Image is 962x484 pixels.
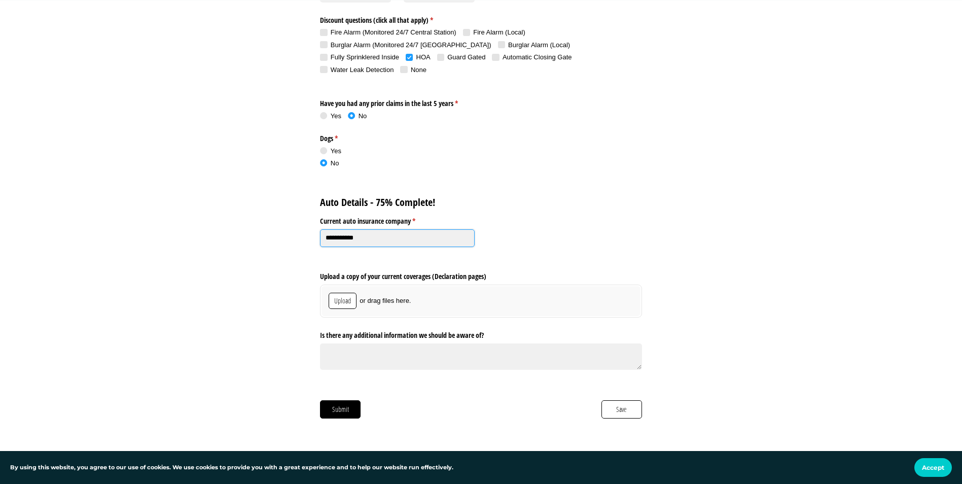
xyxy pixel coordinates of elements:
span: Automatic Closing Gate [503,53,572,61]
label: Upload a copy of your current coverages (Declaration pages) [320,268,642,281]
span: Guard Gated [447,53,485,61]
span: HOA [416,53,431,61]
span: Submit [332,404,349,415]
button: Submit [320,400,361,419]
span: None [411,66,426,74]
span: Burglar Alarm (Local) [508,41,570,49]
span: or drag files here. [360,296,411,305]
span: Water Leak Detection [331,66,394,74]
button: Upload [329,293,357,309]
button: Save [601,400,642,419]
span: Accept [922,464,944,471]
span: Yes [331,112,341,120]
label: Is there any additional information we should be aware of? [320,327,642,340]
button: Accept [914,458,952,477]
span: Yes [331,147,341,155]
legend: Dogs [320,130,363,143]
div: checkbox-group [320,28,642,78]
label: Current auto insurance company [320,213,475,226]
span: Fully Sprinklered Inside [331,53,399,61]
legend: Discount questions (click all that apply) [320,12,642,25]
span: Fire Alarm (Monitored 24/​7 Central Station) [331,28,456,36]
legend: Have you had any prior claims in the last 5 years [320,95,460,108]
span: No [331,159,339,167]
span: Save [616,404,627,415]
span: Fire Alarm (Local) [473,28,525,36]
span: Upload [334,295,351,306]
span: Burglar Alarm (Monitored 24/​7 [GEOGRAPHIC_DATA]) [331,41,491,49]
h2: Auto Details - 75% Complete! [320,195,642,210]
span: No [359,112,367,120]
p: By using this website, you agree to our use of cookies. We use cookies to provide you with a grea... [10,463,453,472]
